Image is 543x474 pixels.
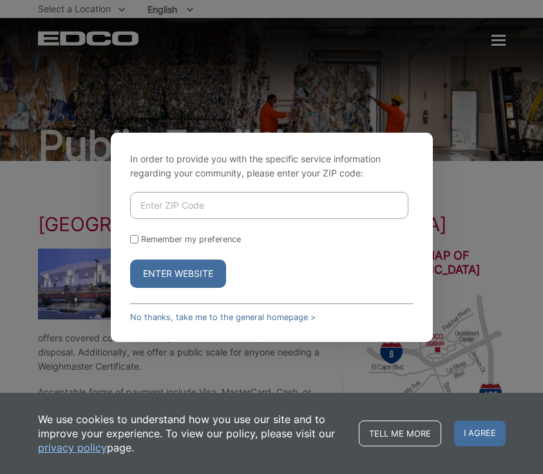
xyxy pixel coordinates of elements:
button: Enter Website [130,260,226,288]
input: Enter ZIP Code [130,192,408,219]
span: I agree [454,421,506,446]
a: Tell me more [359,421,441,446]
a: No thanks, take me to the general homepage > [130,312,316,322]
p: We use cookies to understand how you use our site and to improve your experience. To view our pol... [38,412,346,455]
label: Remember my preference [141,234,241,244]
a: privacy policy [38,441,107,455]
p: In order to provide you with the specific service information regarding your community, please en... [130,152,414,180]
